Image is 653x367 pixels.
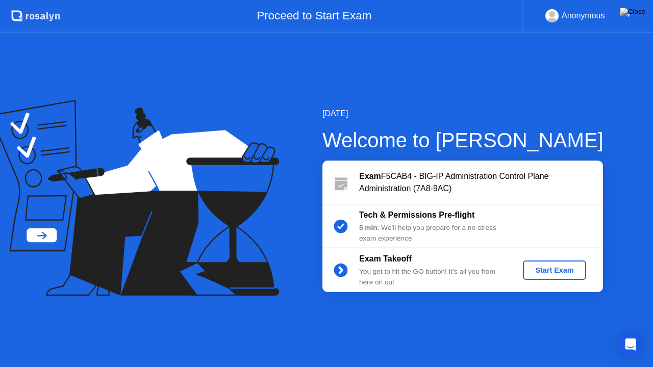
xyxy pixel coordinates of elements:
[359,172,381,180] b: Exam
[527,266,582,274] div: Start Exam
[359,211,474,219] b: Tech & Permissions Pre-flight
[620,8,645,16] img: Close
[322,108,604,120] div: [DATE]
[618,332,643,357] div: Open Intercom Messenger
[322,125,604,155] div: Welcome to [PERSON_NAME]
[523,260,586,280] button: Start Exam
[359,254,412,263] b: Exam Takeoff
[359,224,378,231] b: 5 min
[359,223,506,244] div: : We’ll help you prepare for a no-stress exam experience
[359,170,603,195] div: F5CAB4 - BIG-IP Administration Control Plane Administration (7A8-9AC)
[562,9,605,22] div: Anonymous
[359,267,506,287] div: You get to hit the GO button! It’s all you from here on out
